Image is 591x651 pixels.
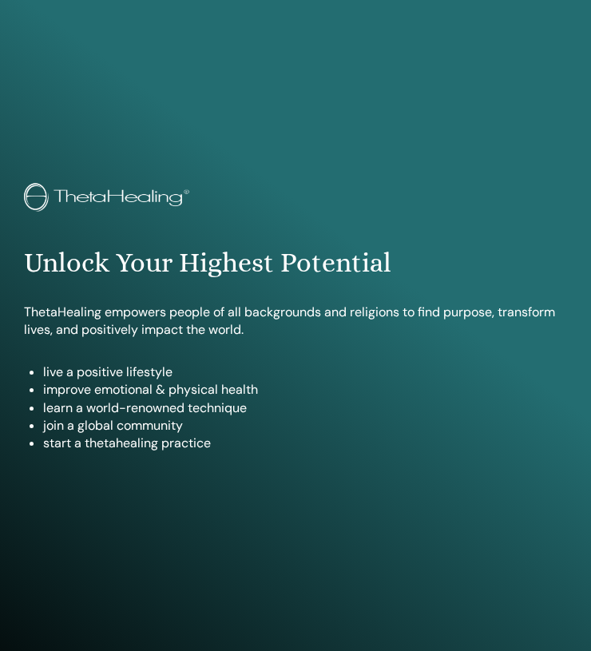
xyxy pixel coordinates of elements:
[43,399,567,417] li: learn a world-renowned technique
[43,363,567,381] li: live a positive lifestyle
[43,417,567,435] li: join a global community
[43,381,567,399] li: improve emotional & physical health
[24,304,567,339] p: ThetaHealing empowers people of all backgrounds and religions to find purpose, transform lives, a...
[24,247,567,280] h1: Unlock Your Highest Potential
[43,435,567,452] li: start a thetahealing practice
